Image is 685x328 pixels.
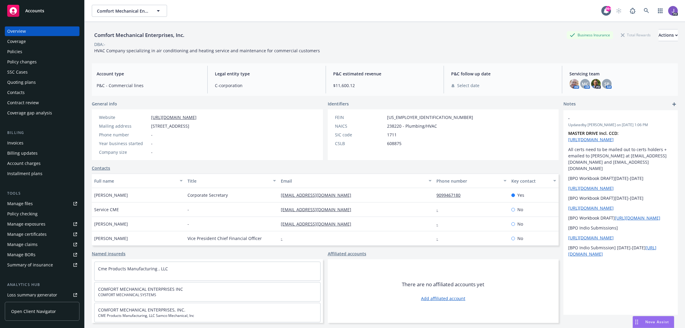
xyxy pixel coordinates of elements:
[185,174,278,188] button: Title
[188,192,228,198] span: Corporate Secretary
[387,123,437,129] span: 238220 - Plumbing/HVAC
[5,138,79,148] a: Invoices
[7,290,57,300] div: Loss summary generator
[92,31,187,39] div: Comfort Mechanical Enterprises, Inc.
[645,319,669,324] span: Nova Assist
[511,178,550,184] div: Key contact
[671,101,678,108] a: add
[7,250,36,260] div: Manage BORs
[335,140,385,147] div: CSLB
[633,316,674,328] button: Nova Assist
[5,67,79,77] a: SSC Cases
[278,174,434,188] button: Email
[94,48,320,53] span: HVAC Company specializing in air conditioning and heating service and maintenance for commercial ...
[421,295,465,302] a: Add affiliated account
[569,79,579,89] img: photo
[11,308,56,314] span: Open Client Navigator
[568,195,673,201] p: [BPO Workbook DRAFT][DATE]-[DATE]
[457,82,479,89] span: Select date
[335,123,385,129] div: NAICS
[5,2,79,19] a: Accounts
[5,108,79,118] a: Coverage gap analysis
[517,235,523,241] span: No
[98,266,168,272] a: Cme Products Manufacturing , LLC
[7,108,52,118] div: Coverage gap analysis
[7,199,33,208] div: Manage files
[5,77,79,87] a: Quoting plans
[7,88,25,97] div: Contacts
[568,235,614,241] a: [URL][DOMAIN_NAME]
[188,235,262,241] span: Vice President Chief Financial Officer
[633,316,640,328] div: Drag to move
[568,175,673,181] p: [BPO Workbook DRAFT][DATE]-[DATE]
[568,146,673,172] p: All certs need to be mailed out to certs holders + emailed to [PERSON_NAME] at [EMAIL_ADDRESS][DO...
[94,206,119,213] span: Service CME
[568,205,614,211] a: [URL][DOMAIN_NAME]
[568,115,657,121] span: -
[5,282,79,288] div: Analytics hub
[568,225,673,231] p: [BPO Indio Submissions]
[92,101,117,107] span: General info
[215,82,318,89] span: C-corporation
[659,29,678,41] button: Actions
[97,71,200,77] span: Account type
[335,132,385,138] div: SIC code
[5,88,79,97] a: Contacts
[281,221,356,227] a: [EMAIL_ADDRESS][DOMAIN_NAME]
[99,114,149,120] div: Website
[281,178,425,184] div: Email
[98,292,317,298] span: COMFORT MECHANICAL SYSTEMS
[25,8,44,13] span: Accounts
[92,5,167,17] button: Comfort Mechanical Enterprises, Inc.
[568,185,614,191] a: [URL][DOMAIN_NAME]
[281,235,287,241] a: -
[7,169,42,178] div: Installment plans
[5,148,79,158] a: Billing updates
[591,79,601,89] img: photo
[5,159,79,168] a: Account charges
[5,229,79,239] a: Manage certificates
[5,98,79,108] a: Contract review
[94,221,128,227] span: [PERSON_NAME]
[654,5,666,17] a: Switch app
[94,41,105,47] div: DBA: -
[568,244,673,257] p: [BPO Indio Submission] [DATE]-[DATE]
[335,114,385,120] div: FEIN
[5,190,79,196] div: Tools
[5,209,79,219] a: Policy checking
[7,26,26,36] div: Overview
[281,207,356,212] a: [EMAIL_ADDRESS][DOMAIN_NAME]
[5,260,79,270] a: Summary of insurance
[402,281,484,288] span: There are no affiliated accounts yet
[5,219,79,229] span: Manage exposures
[5,130,79,136] div: Billing
[387,132,397,138] span: 1711
[5,169,79,178] a: Installment plans
[7,229,47,239] div: Manage certificates
[509,174,559,188] button: Key contact
[151,123,189,129] span: [STREET_ADDRESS]
[451,71,555,77] span: P&C follow up date
[618,31,654,39] div: Total Rewards
[5,290,79,300] a: Loss summary generator
[94,235,128,241] span: [PERSON_NAME]
[387,140,401,147] span: 608875
[94,178,176,184] div: Full name
[434,174,509,188] button: Phone number
[7,219,45,229] div: Manage exposures
[569,71,673,77] span: Servicing team
[99,149,149,155] div: Company size
[98,307,185,313] a: COMFORT MECHANICAL ENTERPRISES, INC.
[92,165,110,171] a: Contacts
[517,221,523,227] span: No
[92,251,126,257] a: Named insureds
[151,149,153,155] span: -
[5,26,79,36] a: Overview
[7,67,28,77] div: SSC Cases
[568,122,673,128] span: Updated by [PERSON_NAME] on [DATE] 1:06 PM
[604,81,609,87] span: SP
[7,148,38,158] div: Billing updates
[615,215,660,221] a: [URL][DOMAIN_NAME]
[436,207,443,212] a: -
